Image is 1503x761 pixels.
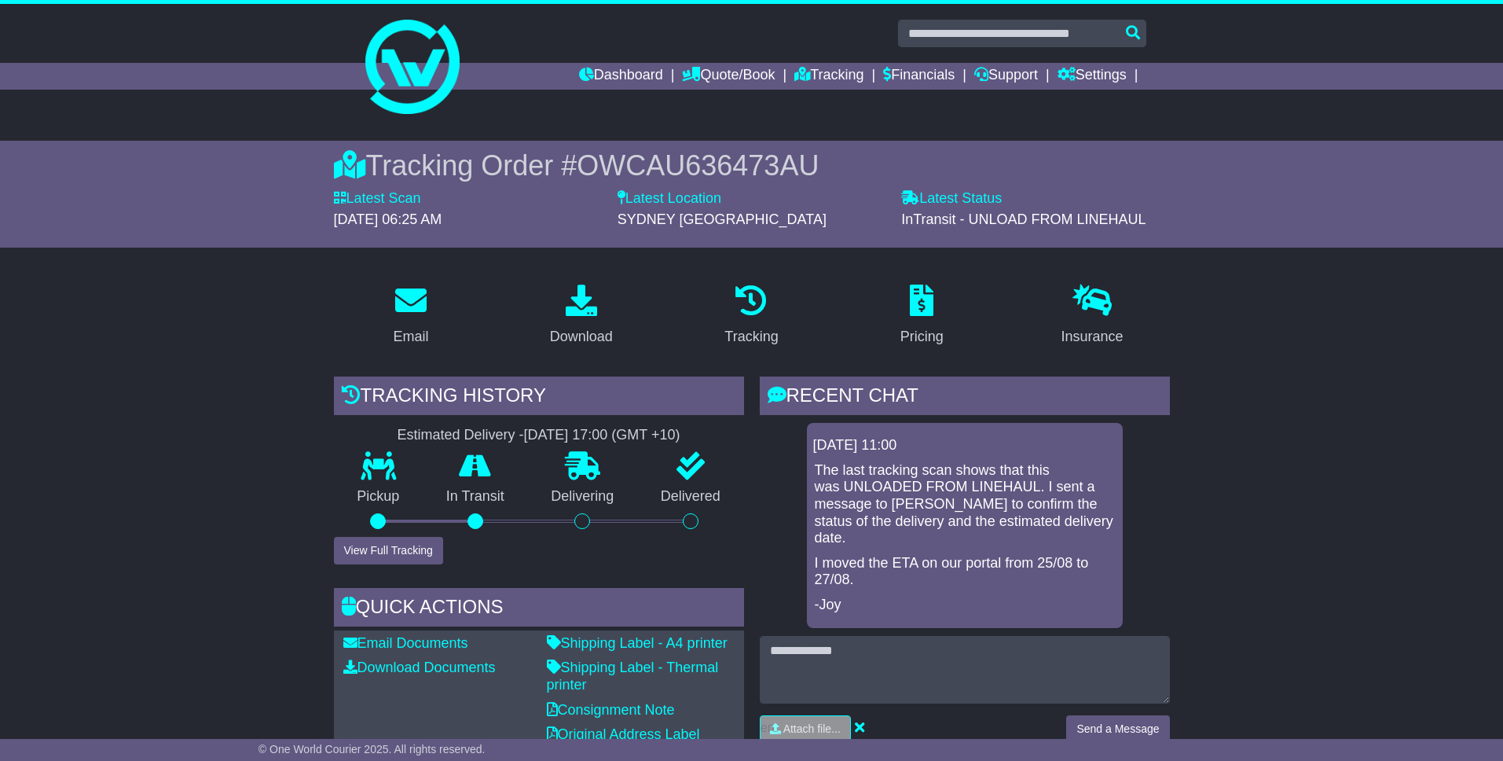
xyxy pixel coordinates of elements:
label: Latest Location [618,190,721,208]
p: I moved the ETA on our portal from 25/08 to 27/08. [815,555,1115,589]
button: Send a Message [1066,715,1169,743]
span: InTransit - UNLOAD FROM LINEHAUL [901,211,1146,227]
div: Insurance [1061,326,1124,347]
a: Tracking [714,279,788,353]
a: Support [974,63,1038,90]
p: Delivering [528,488,638,505]
a: Insurance [1051,279,1134,353]
div: Email [393,326,428,347]
div: Pricing [900,326,944,347]
a: Download [540,279,623,353]
a: Shipping Label - A4 printer [547,635,728,651]
div: Download [550,326,613,347]
a: Settings [1058,63,1127,90]
label: Latest Scan [334,190,421,208]
a: Pricing [890,279,954,353]
p: Delivered [637,488,744,505]
p: -Joy [815,597,1115,614]
p: In Transit [423,488,528,505]
p: Pickup [334,488,423,505]
div: Tracking [724,326,778,347]
span: [DATE] 06:25 AM [334,211,442,227]
div: Tracking Order # [334,149,1170,182]
span: SYDNEY [GEOGRAPHIC_DATA] [618,211,827,227]
div: RECENT CHAT [760,377,1170,419]
a: Financials [883,63,955,90]
div: Estimated Delivery - [334,427,744,444]
div: Quick Actions [334,588,744,630]
a: Download Documents [343,660,496,675]
div: [DATE] 17:00 (GMT +10) [524,427,680,444]
button: View Full Tracking [334,537,443,564]
a: Quote/Book [682,63,775,90]
span: © One World Courier 2025. All rights reserved. [258,743,486,755]
a: Shipping Label - Thermal printer [547,660,719,693]
a: Tracking [794,63,863,90]
a: Dashboard [579,63,663,90]
a: Original Address Label [547,726,700,742]
div: [DATE] 11:00 [813,437,1116,454]
a: Consignment Note [547,702,675,718]
p: The last tracking scan shows that this was UNLOADED FROM LINEHAUL. I sent a message to [PERSON_NA... [815,462,1115,547]
span: OWCAU636473AU [577,149,819,182]
a: Email [383,279,438,353]
a: Email Documents [343,635,468,651]
label: Latest Status [901,190,1002,208]
div: Tracking history [334,377,744,419]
